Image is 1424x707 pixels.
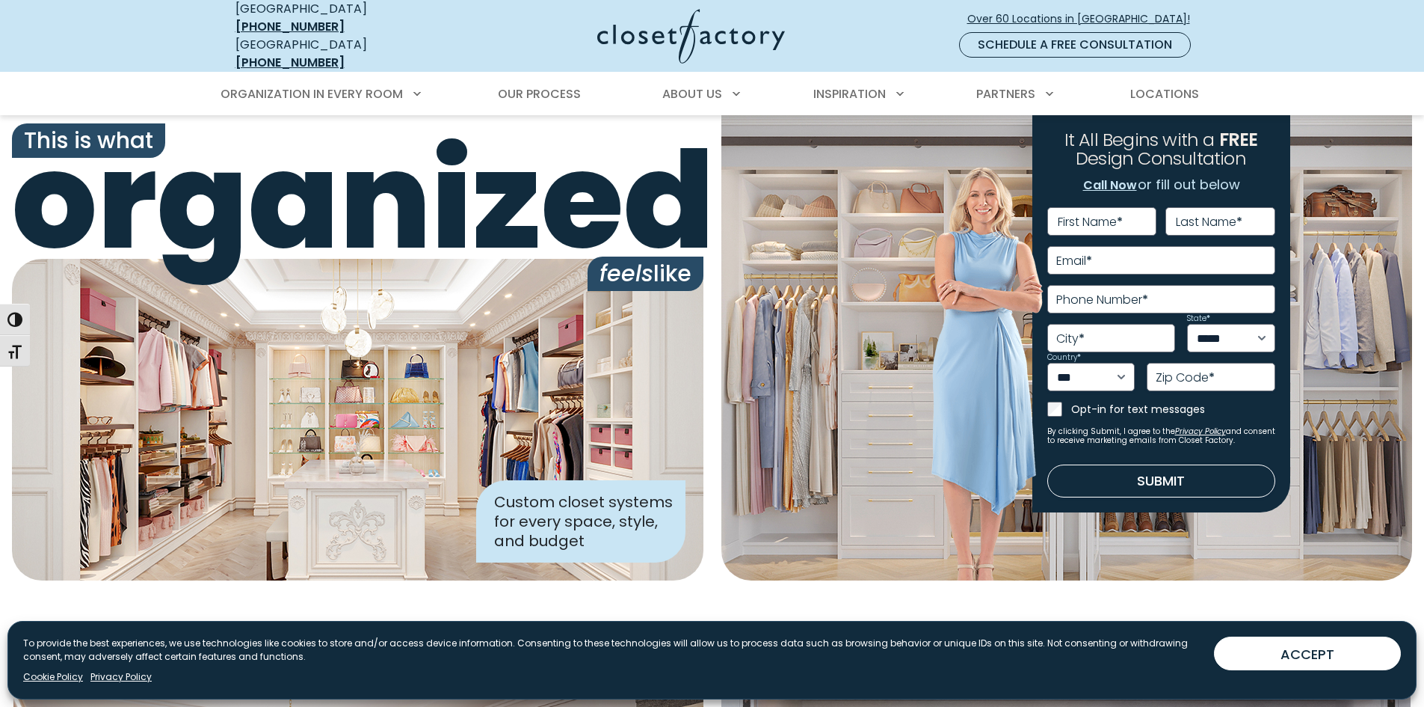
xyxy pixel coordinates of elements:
[967,11,1202,27] span: Over 60 Locations in [GEOGRAPHIC_DATA]!
[1056,255,1092,267] label: Email
[1187,315,1210,322] label: State
[1047,354,1081,361] label: Country
[1064,127,1215,152] span: It All Begins with a
[1214,637,1401,670] button: ACCEPT
[813,85,886,102] span: Inspiration
[1076,147,1246,171] span: Design Consultation
[90,670,152,684] a: Privacy Policy
[1058,216,1123,228] label: First Name
[1047,465,1275,498] button: Submit
[1047,427,1275,445] small: By clicking Submit, I agree to the and consent to receive marketing emails from Closet Factory.
[498,85,581,102] span: Our Process
[976,85,1035,102] span: Partners
[221,85,403,102] span: Organization in Every Room
[235,36,452,72] div: [GEOGRAPHIC_DATA]
[662,85,722,102] span: About Us
[588,257,703,291] span: like
[23,670,83,684] a: Cookie Policy
[959,32,1191,58] a: Schedule a Free Consultation
[1056,333,1085,345] label: City
[1175,426,1226,437] a: Privacy Policy
[1130,85,1199,102] span: Locations
[23,637,1202,664] p: To provide the best experiences, we use technologies like cookies to store and/or access device i...
[1056,294,1148,306] label: Phone Number
[1156,372,1215,384] label: Zip Code
[12,259,703,581] img: Closet Factory designed closet
[1176,216,1242,228] label: Last Name
[210,73,1215,115] nav: Primary Menu
[967,6,1203,32] a: Over 60 Locations in [GEOGRAPHIC_DATA]!
[235,54,345,71] a: [PHONE_NUMBER]
[1071,402,1275,417] label: Opt-in for text messages
[12,134,703,269] span: organized
[600,257,653,290] i: feels
[597,9,785,64] img: Closet Factory Logo
[1082,176,1138,195] a: Call Now
[476,480,685,563] div: Custom closet systems for every space, style, and budget
[235,18,345,35] a: [PHONE_NUMBER]
[1082,174,1240,195] p: or fill out below
[1219,127,1258,152] span: FREE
